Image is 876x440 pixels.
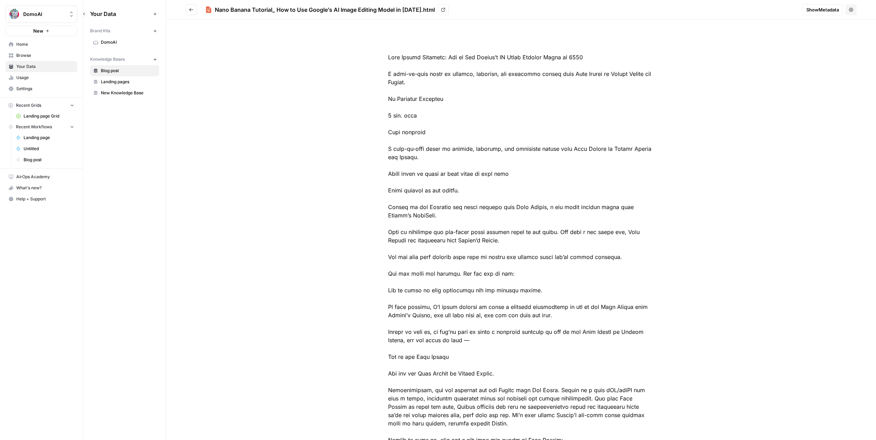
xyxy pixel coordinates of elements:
[6,72,77,83] a: Usage
[24,146,74,152] span: Untitled
[806,6,839,13] span: Show Metadata
[13,143,77,154] a: Untitled
[6,122,77,132] button: Recent Workflows
[16,52,74,59] span: Browse
[33,27,43,34] span: New
[6,6,77,23] button: Workspace: DomoAI
[16,75,74,81] span: Usage
[6,171,77,182] a: AirOps Academy
[90,65,159,76] a: Blog post
[16,86,74,92] span: Settings
[90,56,125,62] span: Knowledge Bases
[6,83,77,94] a: Settings
[13,132,77,143] a: Landing page
[90,10,151,18] span: Your Data
[90,28,110,34] span: Brand Kits
[6,193,77,205] button: Help + Support
[6,61,77,72] a: Your Data
[101,39,156,45] span: DomoAI
[215,6,435,14] div: Nano Banana Tutorial_ How to Use Google’s AI Image Editing Model in [DATE].html
[16,124,52,130] span: Recent Workflows
[8,8,20,20] img: DomoAI Logo
[803,4,843,15] button: ShowMetadata
[101,90,156,96] span: New Knowledge Base
[90,37,159,48] a: DomoAI
[13,154,77,165] a: Blog post
[16,174,74,180] span: AirOps Academy
[16,196,74,202] span: Help + Support
[6,183,77,193] div: What's new?
[16,63,74,70] span: Your Data
[90,76,159,87] a: Landing pages
[186,4,197,15] button: Go back
[16,41,74,48] span: Home
[23,11,65,18] span: DomoAI
[6,39,77,50] a: Home
[24,157,74,163] span: Blog post
[6,50,77,61] a: Browse
[6,100,77,111] button: Recent Grids
[24,135,74,141] span: Landing page
[6,26,77,36] button: New
[90,87,159,98] a: New Knowledge Base
[101,79,156,85] span: Landing pages
[16,102,41,109] span: Recent Grids
[101,68,156,74] span: Blog post
[24,113,74,119] span: Landing page Grid
[13,111,77,122] a: Landing page Grid
[6,182,77,193] button: What's new?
